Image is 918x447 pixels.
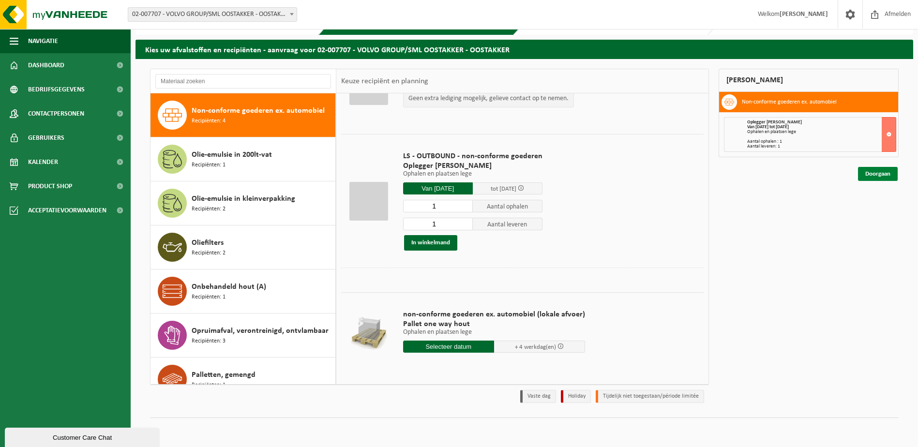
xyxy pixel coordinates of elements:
span: Olie-emulsie in kleinverpakking [192,193,295,205]
span: Gebruikers [28,126,64,150]
a: Doorgaan [858,167,898,181]
span: + 4 werkdag(en) [515,344,556,350]
span: non-conforme goederen ex. automobiel (lokale afvoer) [403,310,585,319]
span: Olie-emulsie in 200lt-vat [192,149,272,161]
h3: Non-conforme goederen ex. automobiel [742,94,837,110]
span: 02-007707 - VOLVO GROUP/SML OOSTAKKER - OOSTAKKER [128,8,297,21]
span: LS - OUTBOUND - non-conforme goederen [403,151,542,161]
li: Vaste dag [520,390,556,403]
span: Recipiënten: 2 [192,205,226,214]
div: [PERSON_NAME] [719,69,899,92]
button: Non-conforme goederen ex. automobiel Recipiënten: 4 [150,93,336,137]
h2: Kies uw afvalstoffen en recipiënten - aanvraag voor 02-007707 - VOLVO GROUP/SML OOSTAKKER - OOSTA... [135,40,913,59]
li: Holiday [561,390,591,403]
button: Olie-emulsie in 200lt-vat Recipiënten: 1 [150,137,336,181]
span: Pallet one way hout [403,319,585,329]
span: Aantal leveren [473,218,542,230]
strong: Van [DATE] tot [DATE] [747,124,789,130]
p: Ophalen en plaatsen lege [403,329,585,336]
span: Contactpersonen [28,102,84,126]
button: Palletten, gemengd Recipiënten: 1 [150,358,336,402]
div: Ophalen en plaatsen lege [747,130,896,134]
span: Recipiënten: 2 [192,249,226,258]
div: Aantal leveren: 1 [747,144,896,149]
button: Olie-emulsie in kleinverpakking Recipiënten: 2 [150,181,336,225]
span: Aantal ophalen [473,200,542,212]
span: Oplegger [PERSON_NAME] [403,161,542,171]
span: Bedrijfsgegevens [28,77,85,102]
span: tot [DATE] [491,186,516,192]
span: 02-007707 - VOLVO GROUP/SML OOSTAKKER - OOSTAKKER [128,7,297,22]
button: Onbehandeld hout (A) Recipiënten: 1 [150,269,336,313]
iframe: chat widget [5,426,162,447]
strong: [PERSON_NAME] [780,11,828,18]
button: In winkelmand [404,235,457,251]
span: Product Shop [28,174,72,198]
div: Keuze recipiënt en planning [336,69,433,93]
span: Recipiënten: 4 [192,117,226,126]
span: Recipiënten: 3 [192,337,226,346]
span: Acceptatievoorwaarden [28,198,106,223]
span: Dashboard [28,53,64,77]
span: Recipiënten: 1 [192,293,226,302]
span: Kalender [28,150,58,174]
p: Geen extra lediging mogelijk, gelieve contact op te nemen. [408,95,569,102]
span: Oplegger [PERSON_NAME] [747,119,802,125]
div: Aantal ophalen : 1 [747,139,896,144]
button: Oliefilters Recipiënten: 2 [150,225,336,269]
span: Palletten, gemengd [192,369,256,381]
input: Materiaal zoeken [155,74,331,89]
p: Ophalen en plaatsen lege [403,171,542,178]
button: Opruimafval, verontreinigd, ontvlambaar Recipiënten: 3 [150,313,336,358]
input: Selecteer datum [403,341,494,353]
input: Selecteer datum [403,182,473,194]
span: Recipiënten: 1 [192,381,226,390]
span: Onbehandeld hout (A) [192,281,266,293]
li: Tijdelijk niet toegestaan/période limitée [596,390,704,403]
span: Oliefilters [192,237,224,249]
span: Navigatie [28,29,58,53]
span: Opruimafval, verontreinigd, ontvlambaar [192,325,329,337]
span: Non-conforme goederen ex. automobiel [192,105,325,117]
span: Recipiënten: 1 [192,161,226,170]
